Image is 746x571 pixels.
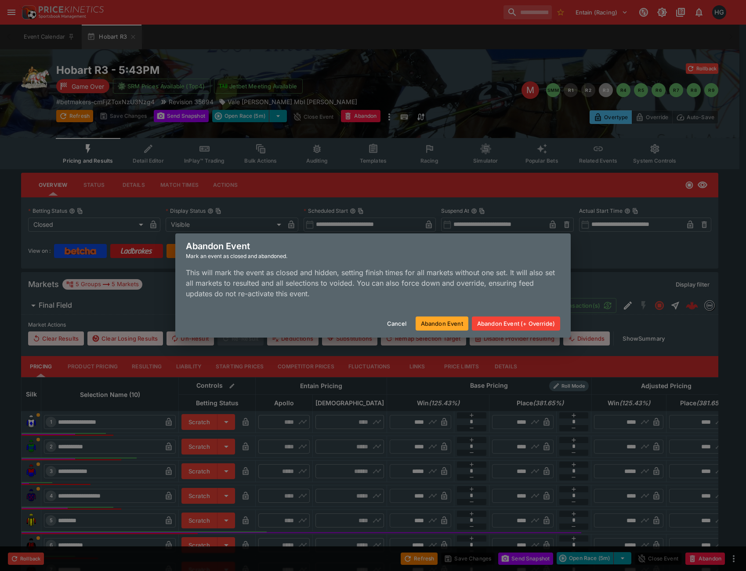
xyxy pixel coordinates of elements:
[186,252,560,261] div: Mark an event as closed and abandoned.
[382,316,412,331] button: Cancel
[175,233,571,268] div: Abandon Event
[472,316,560,331] button: Abandon Event (+ Override)
[186,267,560,299] p: This will mark the event as closed and hidden, setting finish times for all markets without one s...
[416,316,468,331] button: Abandon Event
